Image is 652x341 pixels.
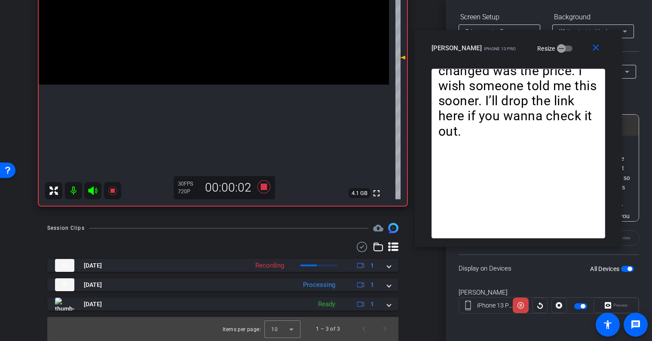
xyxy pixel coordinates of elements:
div: [PERSON_NAME] [459,288,639,298]
div: 1 – 3 of 3 [316,325,340,333]
div: iPhone 13 Pro [477,301,513,310]
div: Items per page: [223,325,261,334]
span: iPhone 13 Pro [484,46,516,51]
span: 1 [370,280,374,289]
div: 00:00:02 [199,180,257,195]
div: Screen Setup [459,10,540,24]
button: Next page [374,319,395,339]
span: [DATE] [84,300,102,309]
img: Session clips [388,223,398,233]
mat-icon: close [591,43,601,53]
div: Session Clips [47,224,85,232]
span: 1 [370,261,374,270]
mat-icon: fullscreen [371,188,382,198]
span: [DATE] [84,280,102,289]
span: [PERSON_NAME] [432,44,482,52]
span: Destinations for your clips [373,223,383,233]
mat-icon: cloud_upload [373,223,383,233]
label: Resize [537,44,557,53]
div: 30 [178,180,199,187]
span: [DATE] [84,261,102,270]
span: Teleprompter Top [465,28,509,34]
span: 1 [370,300,374,309]
span: FPS [184,181,193,187]
div: Display on Devices [459,254,639,282]
div: Ready [314,299,340,309]
label: All Devices [590,265,621,273]
div: Recording [251,261,288,271]
button: Previous page [354,319,374,339]
mat-icon: accessibility [603,320,613,330]
span: 4.1 GB [349,188,370,198]
img: thumb-nail [55,298,74,311]
img: thumb-nail [55,259,74,272]
mat-icon: message [631,320,641,330]
div: Processing [299,280,340,290]
span: White - text in black [559,28,609,34]
mat-icon: 0 dB [395,52,406,63]
div: Background [552,10,634,24]
div: 720P [178,188,199,195]
img: thumb-nail [55,278,74,291]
